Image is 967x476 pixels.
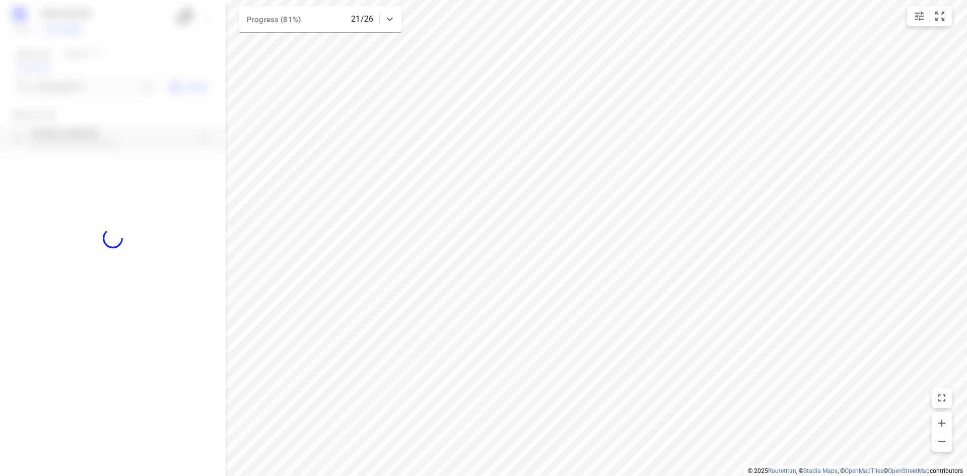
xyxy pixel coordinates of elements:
[768,467,796,474] a: Routetitan
[845,467,883,474] a: OpenMapTiles
[907,6,952,26] div: small contained button group
[351,13,373,25] p: 21/26
[239,6,402,32] div: Progress (81%)21/26
[930,6,950,26] button: Fit zoom
[909,6,929,26] button: Map settings
[247,15,301,24] span: Progress (81%)
[748,467,963,474] li: © 2025 , © , © © contributors
[888,467,930,474] a: OpenStreetMap
[803,467,838,474] a: Stadia Maps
